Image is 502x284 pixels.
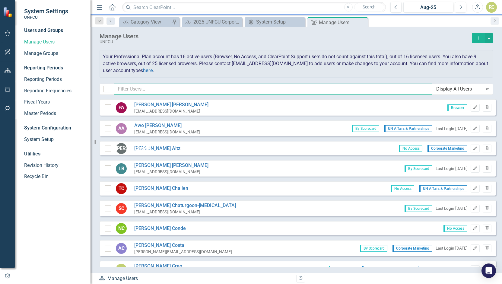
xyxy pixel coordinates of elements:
div: NC [116,223,127,234]
div: Category View [131,18,170,26]
div: Manage Users [100,33,469,40]
a: Recycle Bin [24,173,84,180]
span: Your Professional Plan account has 16 active users (Browser, No Access, and ClearPoint Support us... [103,54,488,73]
div: [EMAIL_ADDRESS][DOMAIN_NAME] [134,169,208,175]
div: TC [116,183,127,194]
a: Master Periods [24,110,84,117]
span: UN Affairs & Partnerships [419,185,467,192]
button: RC [486,2,497,13]
div: Display All Users [436,86,482,93]
a: [PERSON_NAME] Creo [134,263,200,270]
span: No Access [443,225,467,232]
div: [EMAIL_ADDRESS][DOMAIN_NAME] [134,129,200,135]
div: Last Login [DATE] [436,166,468,171]
span: Corporate Marketing [427,145,467,152]
a: [PERSON_NAME] Conde [134,225,186,232]
div: AC [116,243,127,254]
a: 2025 UNFCU Corporate Balanced Scorecard [183,18,241,26]
a: [PERSON_NAME] Altz [134,145,180,152]
div: Last Login 2 minutes ago [422,266,468,272]
a: Category View [121,18,170,26]
span: By Scorecard [405,165,432,172]
span: Corporate Marketing [392,245,432,252]
div: [EMAIL_ADDRESS][DOMAIN_NAME] [134,108,208,114]
input: Search ClearPoint... [122,2,386,13]
div: Open Intercom Messenger [481,263,496,278]
div: Reporting Periods [24,65,84,72]
input: Filter Users... [114,84,432,95]
a: [PERSON_NAME] [PERSON_NAME] [134,101,208,108]
a: [PERSON_NAME] Challen [134,185,188,192]
div: Last Login [DATE] [436,245,468,251]
div: Manage Users [99,275,292,282]
span: Administrator [329,266,357,273]
a: Manage Groups [24,50,84,57]
a: Fiscal Years [24,99,84,106]
div: RC [116,264,127,275]
div: Users and Groups [24,27,84,34]
span: By Scorecard [352,125,379,132]
span: By Scorecard [360,245,387,252]
img: ClearPoint Strategy [3,7,14,18]
a: [PERSON_NAME] [PERSON_NAME] [134,162,208,169]
a: Manage Users [24,39,84,46]
div: Manage Users [319,19,366,26]
span: By Scorecard [405,205,432,212]
a: Awo [PERSON_NAME] [134,122,200,129]
a: Reporting Periods [24,76,84,83]
a: Revision History [24,162,84,169]
div: Last Login [DATE] [436,206,468,211]
div: [PERSON_NAME][EMAIL_ADDRESS][DOMAIN_NAME] [134,249,232,255]
div: AA [116,123,127,134]
span: No Access [391,185,414,192]
span: UN Affairs & Partnerships [384,125,432,132]
span: System Settings [24,8,68,15]
div: [PERSON_NAME] [116,143,127,154]
small: UNFCU [24,15,68,20]
span: Browser [447,104,467,111]
a: here [143,68,153,73]
button: Search [354,3,384,11]
a: [PERSON_NAME] Costa [134,242,232,249]
div: 2025 UNFCU Corporate Balanced Scorecard [193,18,241,26]
a: System Setup [24,136,84,143]
span: Search [363,5,376,9]
div: [EMAIL_ADDRESS][DOMAIN_NAME] [134,209,236,215]
a: Reporting Frequencies [24,88,84,94]
div: Last Login [DATE] [436,126,468,132]
span: Office of Strategy Management [362,266,418,273]
a: System Setup [246,18,303,26]
div: PA [116,102,127,113]
div: UNFCU [100,40,469,44]
a: [PERSON_NAME] Chaturgoon-[MEDICAL_DATA] [134,202,236,209]
span: No Access [399,145,422,152]
div: Utilities [24,151,84,158]
button: Aug-25 [403,2,453,13]
div: System Setup [256,18,303,26]
div: System Configuration [24,125,84,132]
div: LB [116,163,127,174]
div: Aug-25 [405,4,451,11]
div: SC [116,203,127,214]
